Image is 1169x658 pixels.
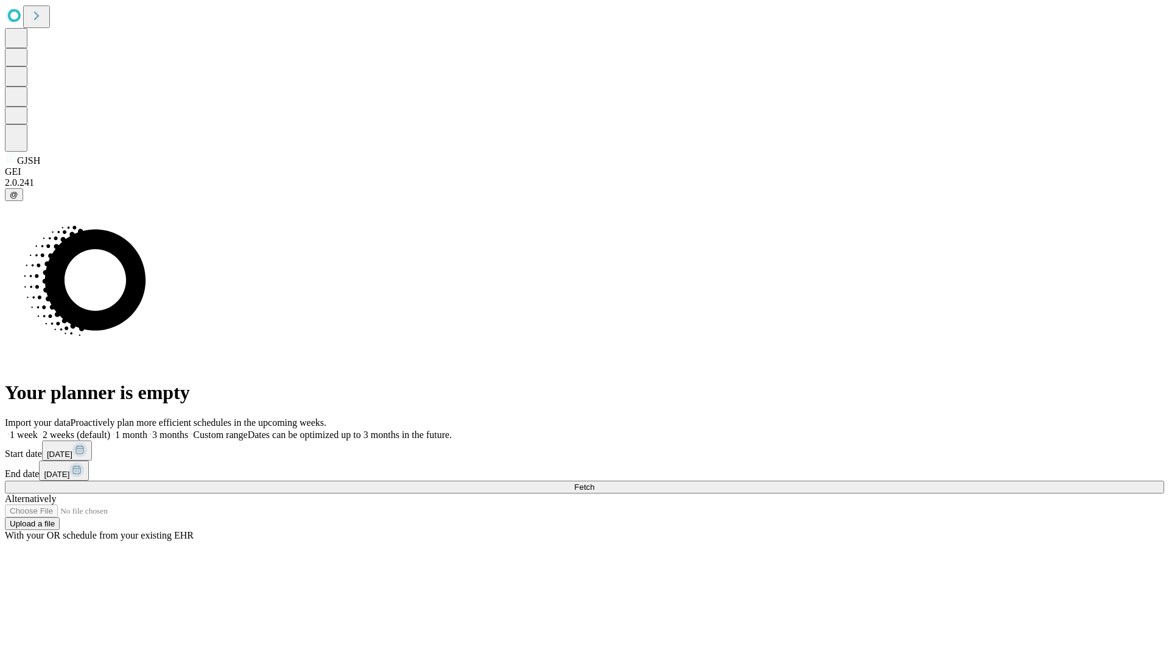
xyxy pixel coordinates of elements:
button: [DATE] [39,461,89,481]
button: Upload a file [5,517,60,530]
span: 1 week [10,430,38,440]
h1: Your planner is empty [5,381,1164,404]
span: 3 months [152,430,188,440]
div: Start date [5,440,1164,461]
span: Fetch [574,483,594,492]
span: Custom range [193,430,247,440]
span: Import your data [5,417,71,428]
div: End date [5,461,1164,481]
span: @ [10,190,18,199]
button: @ [5,188,23,201]
span: 1 month [115,430,147,440]
span: [DATE] [44,470,69,479]
span: With your OR schedule from your existing EHR [5,530,194,540]
button: [DATE] [42,440,92,461]
span: 2 weeks (default) [43,430,110,440]
span: [DATE] [47,450,72,459]
span: Dates can be optimized up to 3 months in the future. [248,430,452,440]
div: GEI [5,166,1164,177]
button: Fetch [5,481,1164,493]
div: 2.0.241 [5,177,1164,188]
span: Alternatively [5,493,56,504]
span: GJSH [17,155,40,166]
span: Proactively plan more efficient schedules in the upcoming weeks. [71,417,326,428]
